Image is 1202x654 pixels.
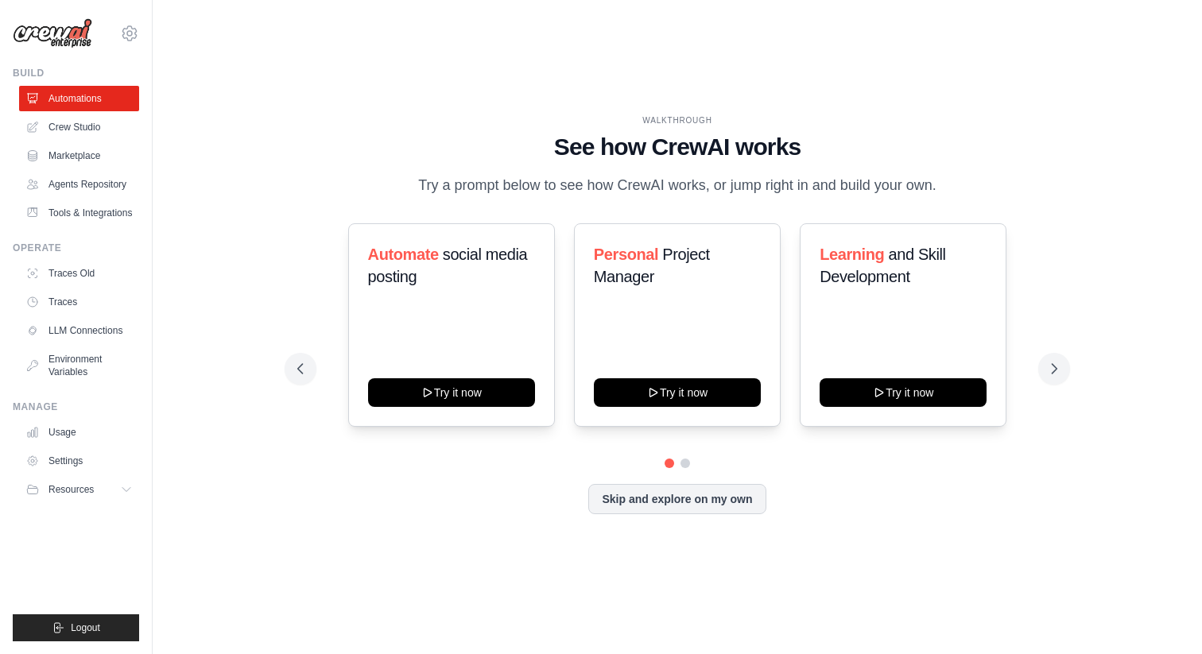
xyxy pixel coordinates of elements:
span: and Skill Development [820,246,945,285]
a: LLM Connections [19,318,139,343]
span: Resources [48,483,94,496]
a: Traces Old [19,261,139,286]
a: Settings [19,448,139,474]
button: Skip and explore on my own [588,484,766,514]
span: Personal [594,246,658,263]
div: Operate [13,242,139,254]
p: Try a prompt below to see how CrewAI works, or jump right in and build your own. [410,174,944,197]
button: Try it now [368,378,535,407]
div: Build [13,67,139,79]
div: WALKTHROUGH [297,114,1058,126]
a: Usage [19,420,139,445]
button: Resources [19,477,139,502]
button: Logout [13,614,139,641]
h1: See how CrewAI works [297,133,1058,161]
span: Learning [820,246,884,263]
a: Agents Repository [19,172,139,197]
a: Environment Variables [19,346,139,385]
span: Automate [368,246,439,263]
img: Logo [13,18,92,48]
button: Try it now [594,378,761,407]
a: Crew Studio [19,114,139,140]
a: Tools & Integrations [19,200,139,226]
span: Logout [71,621,100,634]
button: Try it now [820,378,987,407]
div: Manage [13,401,139,413]
a: Automations [19,86,139,111]
span: social media posting [368,246,528,285]
span: Project Manager [594,246,710,285]
a: Traces [19,289,139,315]
a: Marketplace [19,143,139,168]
